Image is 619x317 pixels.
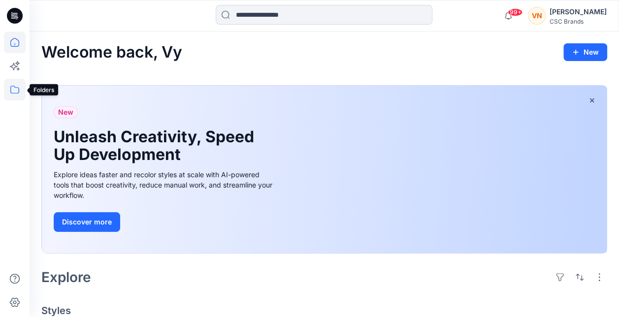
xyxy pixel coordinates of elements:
[41,269,91,285] h2: Explore
[550,18,607,25] div: CSC Brands
[41,43,182,62] h2: Welcome back, Vy
[54,212,275,232] a: Discover more
[41,305,607,317] h4: Styles
[54,212,120,232] button: Discover more
[54,128,261,163] h1: Unleash Creativity, Speed Up Development
[528,7,546,25] div: VN
[563,43,607,61] button: New
[508,8,522,16] span: 99+
[54,169,275,200] div: Explore ideas faster and recolor styles at scale with AI-powered tools that boost creativity, red...
[58,106,73,118] span: New
[550,6,607,18] div: [PERSON_NAME]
